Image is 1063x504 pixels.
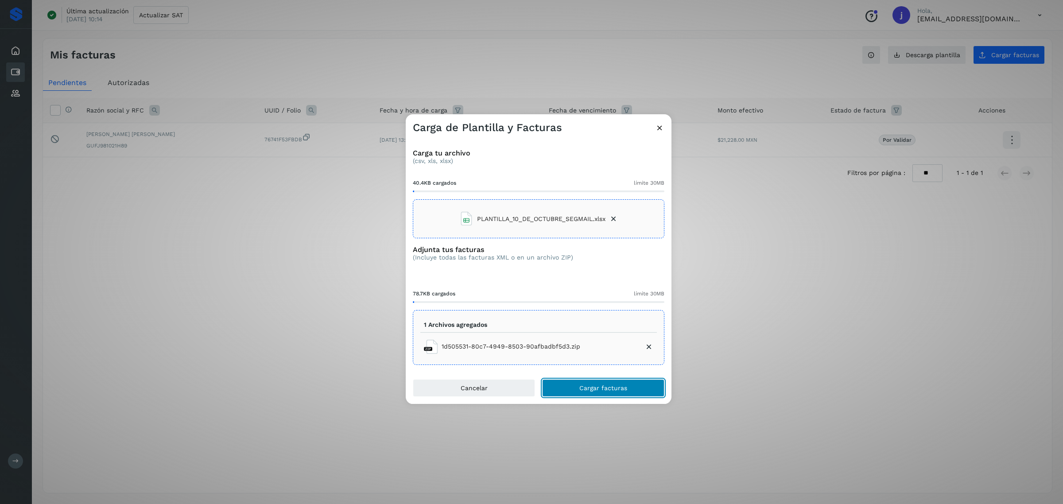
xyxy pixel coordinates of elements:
p: (csv, xls, xlsx) [413,157,664,165]
button: Cargar facturas [542,379,664,397]
span: PLANTILLA_10_DE_OCTUBRE_SEGMAIL.xlsx [477,214,605,224]
button: Cancelar [413,379,535,397]
span: 1d505531-80c7-4949-8503-90afbadbf5d3.zip [442,342,580,351]
span: Cargar facturas [579,385,627,391]
p: 1 Archivos agregados [424,321,487,329]
span: límite 30MB [634,179,664,187]
p: (Incluye todas las facturas XML o en un archivo ZIP) [413,254,573,261]
span: 78.7KB cargados [413,290,455,298]
span: límite 30MB [634,290,664,298]
span: 40.4KB cargados [413,179,456,187]
h3: Adjunta tus facturas [413,245,573,254]
span: Cancelar [461,385,488,391]
h3: Carga de Plantilla y Facturas [413,121,562,134]
h3: Carga tu archivo [413,149,664,157]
